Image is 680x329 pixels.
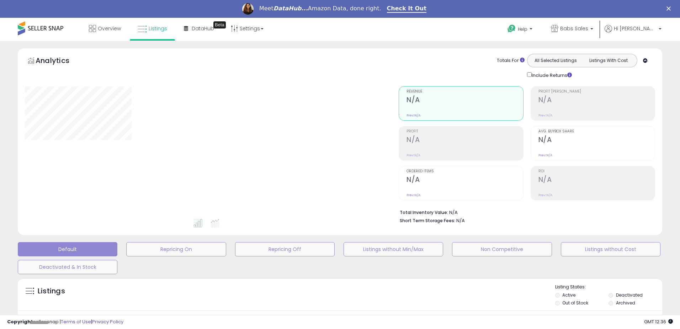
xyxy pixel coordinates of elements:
[192,25,214,32] span: DataHub
[502,19,540,41] a: Help
[344,242,443,256] button: Listings without Min/Max
[407,136,523,145] h2: N/A
[538,113,552,117] small: Prev: N/A
[582,56,635,65] button: Listings With Cost
[149,25,167,32] span: Listings
[225,18,269,39] a: Settings
[456,217,465,224] span: N/A
[407,153,420,157] small: Prev: N/A
[407,113,420,117] small: Prev: N/A
[538,130,655,134] span: Avg. Buybox Share
[561,242,660,256] button: Listings without Cost
[538,176,655,185] h2: N/A
[538,169,655,173] span: ROI
[36,56,83,67] h5: Analytics
[387,5,427,13] a: Check It Out
[538,136,655,145] h2: N/A
[538,153,552,157] small: Prev: N/A
[7,319,123,325] div: seller snap | |
[400,208,650,216] li: N/A
[507,24,516,33] i: Get Help
[179,18,219,39] a: DataHub
[407,176,523,185] h2: N/A
[407,130,523,134] span: Profit
[546,18,599,41] a: Babs Sales
[84,18,126,39] a: Overview
[407,96,523,105] h2: N/A
[518,26,527,32] span: Help
[407,169,523,173] span: Ordered Items
[18,242,117,256] button: Default
[497,57,525,64] div: Totals For
[400,209,448,215] b: Total Inventory Value:
[400,218,455,224] b: Short Term Storage Fees:
[273,5,308,12] i: DataHub...
[126,242,226,256] button: Repricing On
[614,25,657,32] span: Hi [PERSON_NAME]
[18,260,117,274] button: Deactivated & In Stock
[538,96,655,105] h2: N/A
[452,242,552,256] button: Non Competitive
[235,242,335,256] button: Repricing Off
[522,71,580,79] div: Include Returns
[7,318,33,325] strong: Copyright
[529,56,582,65] button: All Selected Listings
[407,193,420,197] small: Prev: N/A
[98,25,121,32] span: Overview
[666,6,674,11] div: Close
[407,90,523,94] span: Revenue
[132,18,172,39] a: Listings
[242,3,254,15] img: Profile image for Georgie
[605,25,662,41] a: Hi [PERSON_NAME]
[538,90,655,94] span: Profit [PERSON_NAME]
[560,25,588,32] span: Babs Sales
[213,21,226,28] div: Tooltip anchor
[538,193,552,197] small: Prev: N/A
[259,5,381,12] div: Meet Amazon Data, done right.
